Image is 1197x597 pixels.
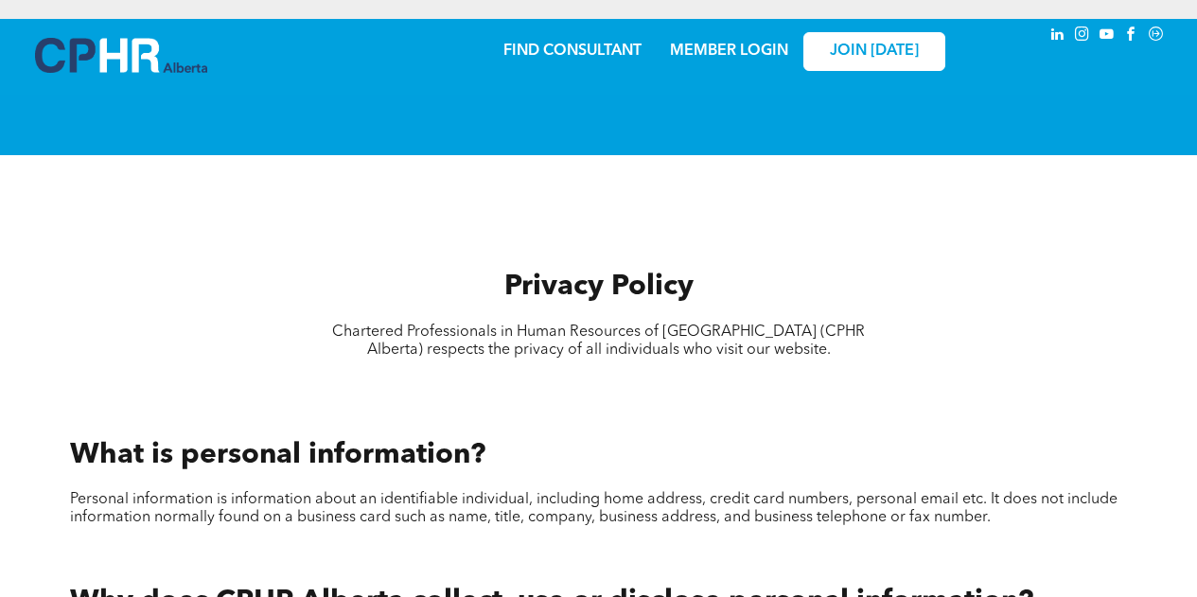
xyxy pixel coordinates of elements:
a: instagram [1072,24,1093,49]
span: Privacy Policy [504,272,694,301]
img: A blue and white logo for cp alberta [35,38,207,73]
span: Personal information is information about an identifiable individual, including home address, cre... [70,492,1118,525]
a: JOIN [DATE] [803,32,945,71]
a: linkedin [1047,24,1068,49]
a: Social network [1146,24,1167,49]
span: What is personal information? [70,441,485,469]
a: facebook [1121,24,1142,49]
a: FIND CONSULTANT [503,44,642,59]
span: JOIN [DATE] [830,43,919,61]
a: MEMBER LOGIN [670,44,788,59]
span: Chartered Professionals in Human Resources of [GEOGRAPHIC_DATA] (CPHR Alberta) respects the priva... [332,325,865,358]
a: youtube [1097,24,1118,49]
